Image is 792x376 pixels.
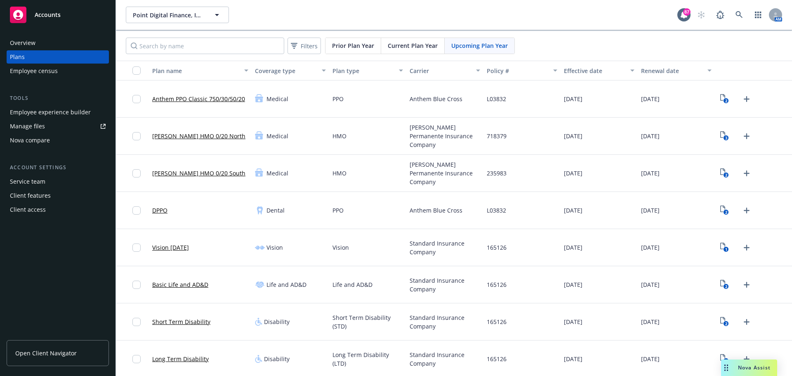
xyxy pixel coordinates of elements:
button: Coverage type [252,61,329,80]
span: Disability [264,317,290,326]
button: Renewal date [638,61,715,80]
span: 235983 [487,169,507,177]
text: 2 [725,210,727,215]
a: View Plan Documents [718,315,731,329]
a: View Plan Documents [718,241,731,254]
span: Point Digital Finance, Inc. [133,11,204,19]
a: View Plan Documents [718,352,731,366]
span: L03832 [487,206,506,215]
a: Service team [7,175,109,188]
a: Short Term Disability [152,317,210,326]
text: 2 [725,173,727,178]
span: [DATE] [641,317,660,326]
span: Medical [266,169,288,177]
span: Standard Insurance Company [410,350,480,368]
text: 1 [725,247,727,252]
a: Employee census [7,64,109,78]
div: Plan name [152,66,239,75]
span: [PERSON_NAME] Permanente Insurance Company [410,123,480,149]
span: L03832 [487,95,506,103]
input: Toggle Row Selected [132,281,141,289]
div: Tools [7,94,109,102]
a: View Plan Documents [718,130,731,143]
span: Anthem Blue Cross [410,95,462,103]
a: Upload Plan Documents [740,315,753,329]
text: 2 [725,98,727,104]
a: Anthem PPO Classic 750/30/50/20 [152,95,245,103]
div: Drag to move [721,359,731,376]
span: Short Term Disability (STD) [332,313,403,331]
a: Upload Plan Documents [740,167,753,180]
button: Point Digital Finance, Inc. [126,7,229,23]
span: 165126 [487,355,507,363]
a: Start snowing [693,7,709,23]
div: Plans [10,50,25,64]
span: Medical [266,95,288,103]
a: Upload Plan Documents [740,352,753,366]
a: Accounts [7,3,109,26]
div: Coverage type [255,66,316,75]
span: Standard Insurance Company [410,313,480,331]
span: Prior Plan Year [332,41,374,50]
span: Open Client Navigator [15,349,77,357]
div: Renewal date [641,66,702,75]
a: Report a Bug [712,7,728,23]
div: Employee experience builder [10,106,91,119]
span: [DATE] [641,280,660,289]
input: Toggle Row Selected [132,169,141,177]
span: 718379 [487,132,507,140]
a: Upload Plan Documents [740,130,753,143]
span: 165126 [487,243,507,252]
span: [DATE] [564,169,582,177]
span: Dental [266,206,285,215]
div: Account settings [7,163,109,172]
a: Upload Plan Documents [740,204,753,217]
input: Search by name [126,38,284,54]
span: Accounts [35,12,61,18]
a: DPPO [152,206,167,215]
text: 2 [725,321,727,326]
span: PPO [332,206,344,215]
button: Plan name [149,61,252,80]
a: Employee experience builder [7,106,109,119]
span: [PERSON_NAME] Permanente Insurance Company [410,160,480,186]
span: [DATE] [564,317,582,326]
a: Manage files [7,120,109,133]
a: Client features [7,189,109,202]
span: [DATE] [564,132,582,140]
span: [DATE] [641,206,660,215]
span: Vision [332,243,349,252]
span: [DATE] [564,95,582,103]
input: Select all [132,66,141,75]
span: [DATE] [641,95,660,103]
span: Filters [301,42,318,50]
input: Toggle Row Selected [132,132,141,140]
span: Standard Insurance Company [410,239,480,256]
input: Toggle Row Selected [132,95,141,103]
div: Employee census [10,64,58,78]
a: Nova compare [7,134,109,147]
a: Client access [7,203,109,216]
button: Policy # [483,61,561,80]
text: 3 [725,135,727,141]
button: Carrier [406,61,483,80]
a: Search [731,7,747,23]
a: Upload Plan Documents [740,278,753,291]
div: Plan type [332,66,394,75]
a: Long Term Disability [152,355,209,363]
a: Overview [7,36,109,50]
div: Manage files [10,120,45,133]
a: View Plan Documents [718,278,731,291]
span: Vision [266,243,283,252]
span: HMO [332,132,346,140]
button: Filters [288,38,321,54]
span: Anthem Blue Cross [410,206,462,215]
span: [DATE] [641,355,660,363]
span: Filters [289,40,319,52]
a: Vision [DATE] [152,243,189,252]
a: View Plan Documents [718,204,731,217]
div: Client access [10,203,46,216]
span: Medical [266,132,288,140]
span: Long Term Disability (LTD) [332,350,403,368]
span: 165126 [487,317,507,326]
